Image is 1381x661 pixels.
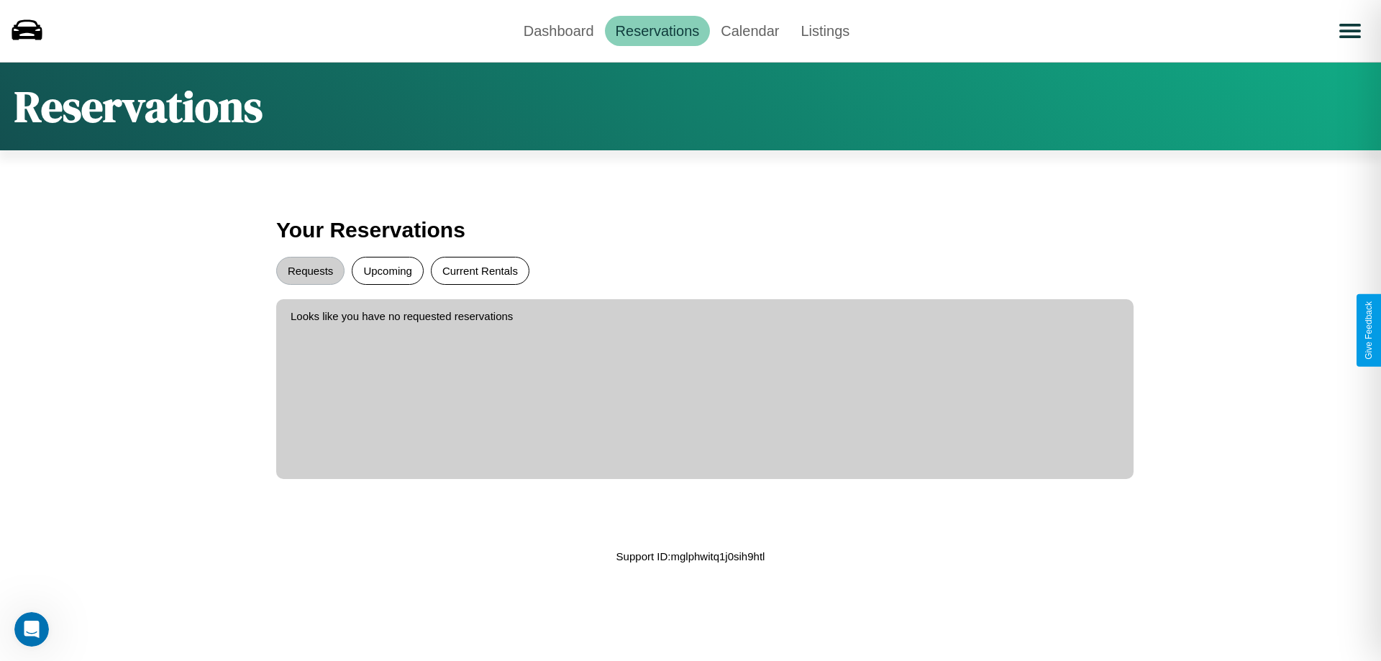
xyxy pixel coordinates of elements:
[276,211,1105,250] h3: Your Reservations
[710,16,790,46] a: Calendar
[276,257,345,285] button: Requests
[616,547,765,566] p: Support ID: mglphwitq1j0sih9htl
[14,77,263,136] h1: Reservations
[790,16,860,46] a: Listings
[431,257,529,285] button: Current Rentals
[605,16,711,46] a: Reservations
[1330,11,1370,51] button: Open menu
[513,16,605,46] a: Dashboard
[352,257,424,285] button: Upcoming
[291,306,1119,326] p: Looks like you have no requested reservations
[1364,301,1374,360] div: Give Feedback
[14,612,49,647] iframe: Intercom live chat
